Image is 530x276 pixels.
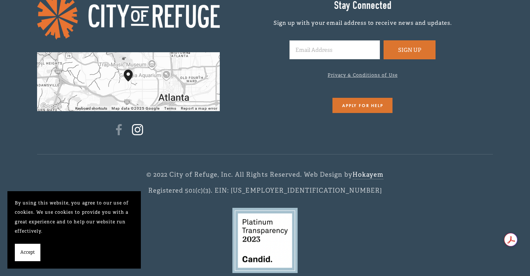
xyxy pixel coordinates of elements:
a: Open this area in Google Maps (opens a new window) [39,102,63,111]
a: Privacy & Conditions of Use [328,72,398,78]
p: Sign up with your email address to receive news and updates. [255,19,470,27]
a: Terms [164,106,176,110]
p: By using this website, you agree to our use of cookies. We use cookies to provide you with a grea... [15,199,133,236]
img: Google [39,102,63,111]
a: Report a map error [181,106,217,110]
span: Accept [20,248,35,257]
a: Apply For Help [332,98,392,113]
p: © 2022 City of Refuge, Inc. All Rights Reserved. Web Design by [37,170,493,180]
a: Hokayem [352,171,384,179]
a: Instagram [132,124,143,136]
button: Accept [15,244,40,262]
p: Registered 501(c)(3). EIN: [US_EMPLOYER_IDENTIFICATION_NUMBER] [37,186,493,196]
section: Cookie banner [7,191,141,269]
span: Map data ©2025 Google [112,106,160,110]
div: City of Refuge 1300 Joseph E. Boone Boulevard Northwest Atlanta, GA, 30314, United States [124,70,142,93]
button: Keyboard shortcuts [75,106,107,111]
input: Email Address [289,40,380,59]
a: Facebook [113,124,125,136]
button: Sign Up [384,40,435,59]
span: Sign Up [398,46,421,53]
